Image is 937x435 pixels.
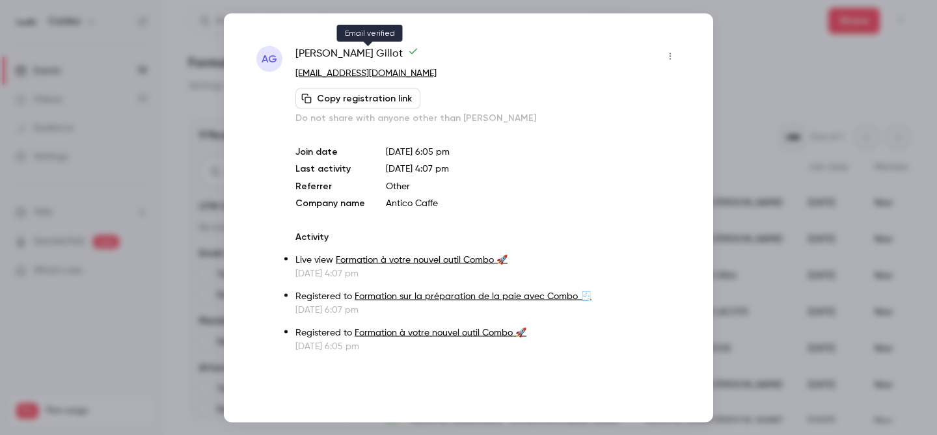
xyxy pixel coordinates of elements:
p: [DATE] 6:05 pm [295,339,681,352]
p: Last activity [295,162,365,176]
a: [EMAIL_ADDRESS][DOMAIN_NAME] [295,68,437,77]
span: [PERSON_NAME] Gillot [295,46,418,66]
p: Do not share with anyone other than [PERSON_NAME] [295,111,681,124]
p: Registered to [295,289,681,303]
p: Referrer [295,179,365,192]
a: Formation sur la préparation de la paie avec Combo 🧾 [355,291,591,300]
p: Activity [295,230,681,243]
p: Other [386,179,681,192]
span: [DATE] 4:07 pm [386,164,449,173]
p: Live view [295,253,681,267]
p: Company name [295,196,365,209]
p: [DATE] 4:07 pm [295,267,681,280]
a: Formation à votre nouvel outil Combo 🚀 [336,255,508,264]
p: [DATE] 6:07 pm [295,303,681,316]
p: [DATE] 6:05 pm [386,145,681,158]
p: Join date [295,145,365,158]
p: Registered to [295,326,681,339]
p: Antico Caffe [386,196,681,209]
span: AG [262,51,277,66]
button: Copy registration link [295,88,420,109]
a: Formation à votre nouvel outil Combo 🚀 [355,328,526,337]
